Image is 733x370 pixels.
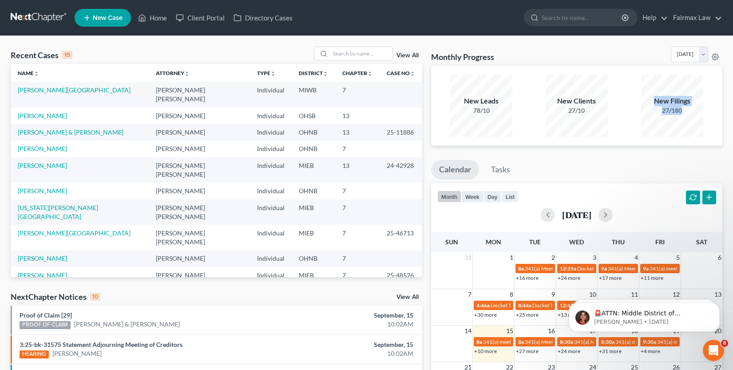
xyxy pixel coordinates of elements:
div: September, 15 [288,340,413,349]
span: Thu [612,238,625,246]
a: Fairmax Law [669,10,722,26]
i: unfold_more [410,71,415,76]
a: [PERSON_NAME] & [PERSON_NAME] [74,320,180,329]
span: 8 [721,340,728,347]
span: Tue [529,238,541,246]
a: [US_STATE][PERSON_NAME][GEOGRAPHIC_DATA] [18,204,98,220]
a: Home [134,10,171,26]
span: 8 [509,289,514,300]
td: 25-11886 [380,124,422,140]
button: day [483,191,502,203]
td: OHNB [292,124,335,140]
td: MIEB [292,225,335,250]
a: Calendar [431,160,479,179]
a: +24 more [558,348,580,354]
a: [PERSON_NAME] [18,187,67,195]
a: Client Portal [171,10,229,26]
td: 24-42928 [380,157,422,183]
a: View All [396,294,419,300]
a: [PERSON_NAME][GEOGRAPHIC_DATA] [18,86,131,94]
td: [PERSON_NAME] [PERSON_NAME] [149,82,250,107]
a: [PERSON_NAME] [18,162,67,169]
span: Fri [655,238,665,246]
td: 7 [335,82,380,107]
div: New Filings [641,96,703,106]
span: 9a [643,265,649,272]
a: [PERSON_NAME][GEOGRAPHIC_DATA] [18,229,131,237]
div: PROOF OF CLAIM [20,321,71,329]
td: Individual [250,225,292,250]
h2: [DATE] [562,210,591,219]
span: Docket Text: for [PERSON_NAME] [577,265,657,272]
a: +10 more [474,348,497,354]
a: [PERSON_NAME] [52,349,102,358]
span: 341(a) Meeting for [PERSON_NAME] [525,265,611,272]
span: 4 [634,252,639,263]
span: 8:44a [518,302,531,309]
a: +17 more [599,275,622,281]
a: [PERSON_NAME] [18,145,67,152]
div: 27/180 [641,106,703,115]
td: Individual [250,199,292,225]
i: unfold_more [367,71,372,76]
span: Sat [696,238,707,246]
iframe: Intercom notifications message [555,284,733,346]
span: New Case [93,15,123,21]
span: 16 [547,326,556,336]
span: 9 [551,289,556,300]
span: 1 [509,252,514,263]
td: [PERSON_NAME] [PERSON_NAME] [149,157,250,183]
a: Directory Cases [229,10,297,26]
td: [PERSON_NAME] [149,107,250,124]
a: +31 more [599,348,622,354]
td: MIWB [292,82,335,107]
a: [PERSON_NAME] [18,271,67,279]
td: Individual [250,82,292,107]
div: September, 15 [288,311,413,320]
a: Typeunfold_more [257,70,276,76]
a: Chapterunfold_more [342,70,372,76]
a: View All [396,52,419,59]
a: +30 more [474,311,497,318]
a: Help [638,10,668,26]
div: 27/10 [546,106,608,115]
td: MIEB [292,267,335,292]
a: +25 more [516,311,539,318]
td: MIEB [292,199,335,225]
span: 4:46a [476,302,490,309]
span: 8a [518,338,524,345]
a: Districtunfold_more [299,70,328,76]
div: New Clients [546,96,608,106]
span: Mon [486,238,501,246]
td: Individual [250,141,292,157]
td: [PERSON_NAME] [PERSON_NAME] [149,267,250,292]
a: +16 more [516,275,539,281]
span: 31 [464,252,472,263]
a: [PERSON_NAME] & [PERSON_NAME] [18,128,123,136]
a: +11 more [641,275,663,281]
a: Tasks [483,160,518,179]
div: 78/10 [450,106,512,115]
a: [PERSON_NAME] [18,112,67,119]
td: [PERSON_NAME] [149,251,250,267]
span: 341(a) Meeting for [PERSON_NAME] [525,338,611,345]
a: Case Nounfold_more [387,70,415,76]
td: OHSB [292,107,335,124]
span: Docket Text: for [PERSON_NAME] [532,302,612,309]
td: 13 [335,107,380,124]
span: 8a [518,265,524,272]
a: +24 more [558,275,580,281]
td: Individual [250,157,292,183]
a: Attorneyunfold_more [156,70,190,76]
a: +27 more [516,348,539,354]
i: unfold_more [323,71,328,76]
a: 3:25-bk-31575 Statement Adjourning Meeting of Creditors [20,341,182,348]
div: 10:02AM [288,349,413,358]
td: OHNB [292,251,335,267]
span: Docket Text: for [PERSON_NAME] [491,302,570,309]
td: 7 [335,251,380,267]
div: NextChapter Notices [11,291,100,302]
div: 10 [90,293,100,301]
i: unfold_more [184,71,190,76]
